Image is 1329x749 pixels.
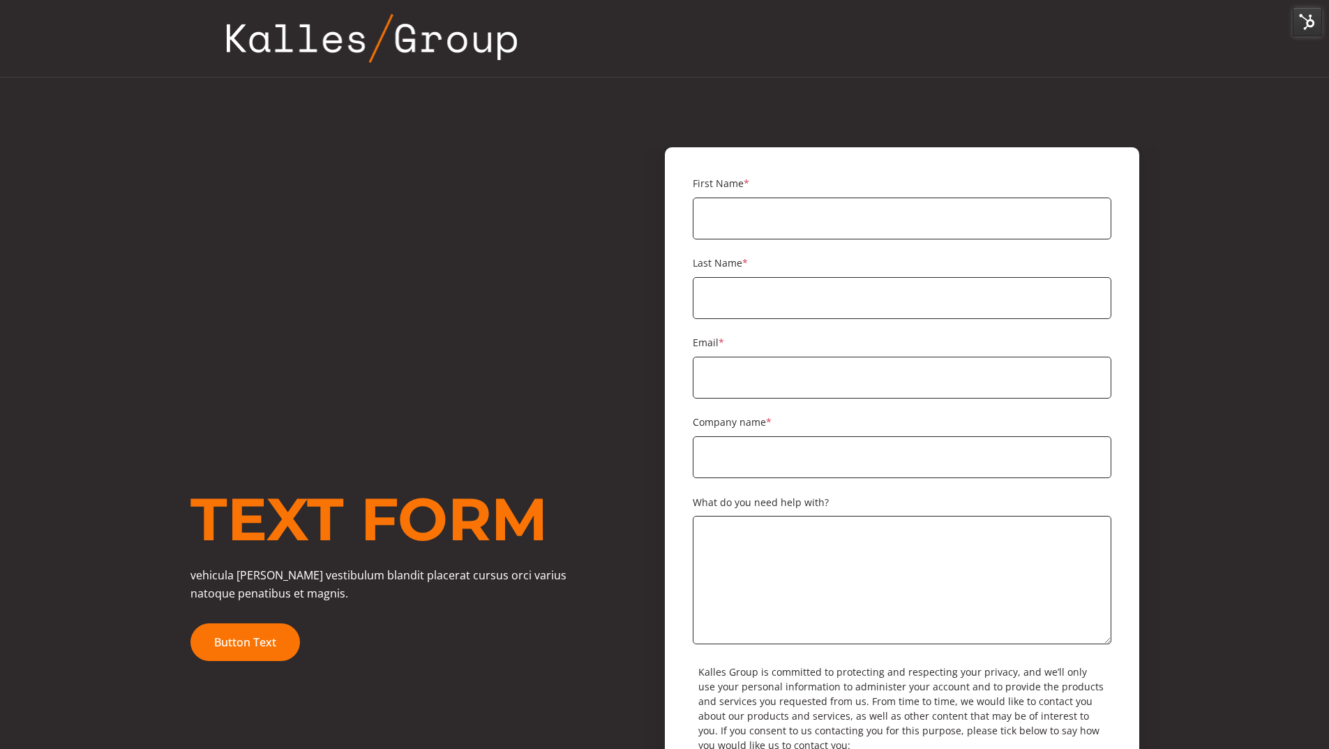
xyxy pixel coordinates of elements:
span: What do you need help with? [693,496,829,509]
span: vehicula [PERSON_NAME] vestibulum blandit placerat cursus orci varius [190,568,566,583]
span: Company name [693,415,766,429]
h1: Text Form [190,487,609,552]
a: Button Text [190,623,300,661]
span: Last Name [693,256,742,269]
span: First Name [693,177,744,190]
span: Email [693,336,719,349]
img: KG-Logo-Full [227,14,517,63]
img: HubSpot Tools Menu Toggle [1293,7,1322,36]
span: natoque penatibus et magnis. [190,586,348,601]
